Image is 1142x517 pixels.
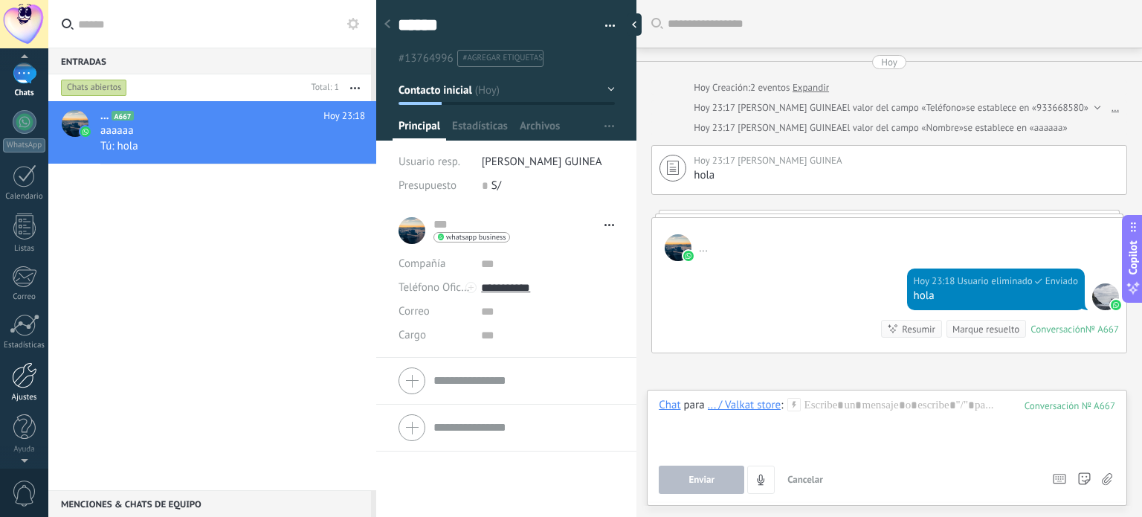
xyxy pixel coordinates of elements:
[665,234,691,261] span: ...
[80,126,91,137] img: icon
[452,119,508,141] span: Estadísticas
[3,138,45,152] div: WhatsApp
[399,174,471,198] div: Presupuesto
[1025,399,1115,412] div: 667
[694,168,714,182] span: hola
[842,121,964,135] span: El valor del campo «Nombre»
[966,100,1088,115] span: se establece en «933668580»
[3,89,46,98] div: Chats
[399,330,426,341] span: Cargo
[1126,240,1141,274] span: Copilot
[463,53,543,63] span: #agregar etiquetas
[100,109,109,123] span: ...
[699,241,708,255] span: ...
[112,111,133,121] span: A667
[399,150,471,174] div: Usuario resp.
[1112,100,1119,115] a: ...
[787,473,823,486] span: Cancelar
[694,80,712,95] div: Hoy
[399,300,430,324] button: Correo
[1111,300,1121,310] img: waba.svg
[399,276,470,300] button: Teléfono Oficina
[738,101,842,114] span: KATHERINE ROCIO GAMARRA GUINEA
[952,322,1019,336] div: Marque resuelto
[914,289,1079,304] div: hola
[627,13,642,36] div: Ocultar
[708,398,781,411] div: ... / Valkat store
[1085,323,1119,335] div: № A667
[323,109,365,123] span: Hoy 23:18
[659,466,744,494] button: Enviar
[842,100,967,115] span: El valor del campo «Teléfono»
[100,139,138,153] span: Tú: hola
[399,51,454,65] span: #13764996
[399,179,457,193] span: Presupuesto
[914,274,958,289] div: Hoy 23:18
[1045,274,1078,289] span: Enviado
[793,80,829,95] a: Expandir
[3,341,46,350] div: Estadísticas
[684,398,705,413] span: para
[100,123,134,138] span: aaaaaa
[520,119,560,141] span: Archivos
[750,80,790,95] span: 2 eventos
[781,398,783,413] span: :
[491,179,501,193] span: S/
[61,79,127,97] div: Chats abiertos
[48,490,371,517] div: Menciones & Chats de equipo
[3,393,46,402] div: Ajustes
[399,324,470,347] div: Cargo
[694,121,738,135] div: Hoy 23:17
[446,234,506,241] span: whatsapp business
[399,280,476,295] span: Teléfono Oficina
[399,252,470,276] div: Compañía
[3,445,46,455] div: Ayuda
[48,48,371,74] div: Entradas
[694,100,738,115] div: Hoy 23:17
[339,74,371,101] button: Más
[958,274,1033,289] span: Usuario eliminado
[3,292,46,302] div: Correo
[482,155,602,169] span: [PERSON_NAME] GUINEA
[399,155,460,169] span: Usuario resp.
[48,101,376,164] a: avataricon...A667Hoy 23:18aaaaaaTú: hola
[881,55,897,69] div: Hoy
[1030,323,1085,335] div: Conversación
[688,475,714,485] span: Enviar
[964,121,1068,135] span: se establece en «aaaaaa»
[3,244,46,254] div: Listas
[738,154,842,167] span: KATHERINE ROCIO GAMARRA GUINEA
[694,80,829,95] div: Creación:
[694,153,738,168] div: Hoy 23:17
[683,251,694,261] img: waba.svg
[399,119,440,141] span: Principal
[902,322,935,336] div: Resumir
[3,192,46,202] div: Calendario
[781,466,829,494] button: Cancelar
[306,80,339,95] div: Total: 1
[738,121,842,134] span: KATHERINE ROCIO GAMARRA GUINEA
[399,304,430,318] span: Correo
